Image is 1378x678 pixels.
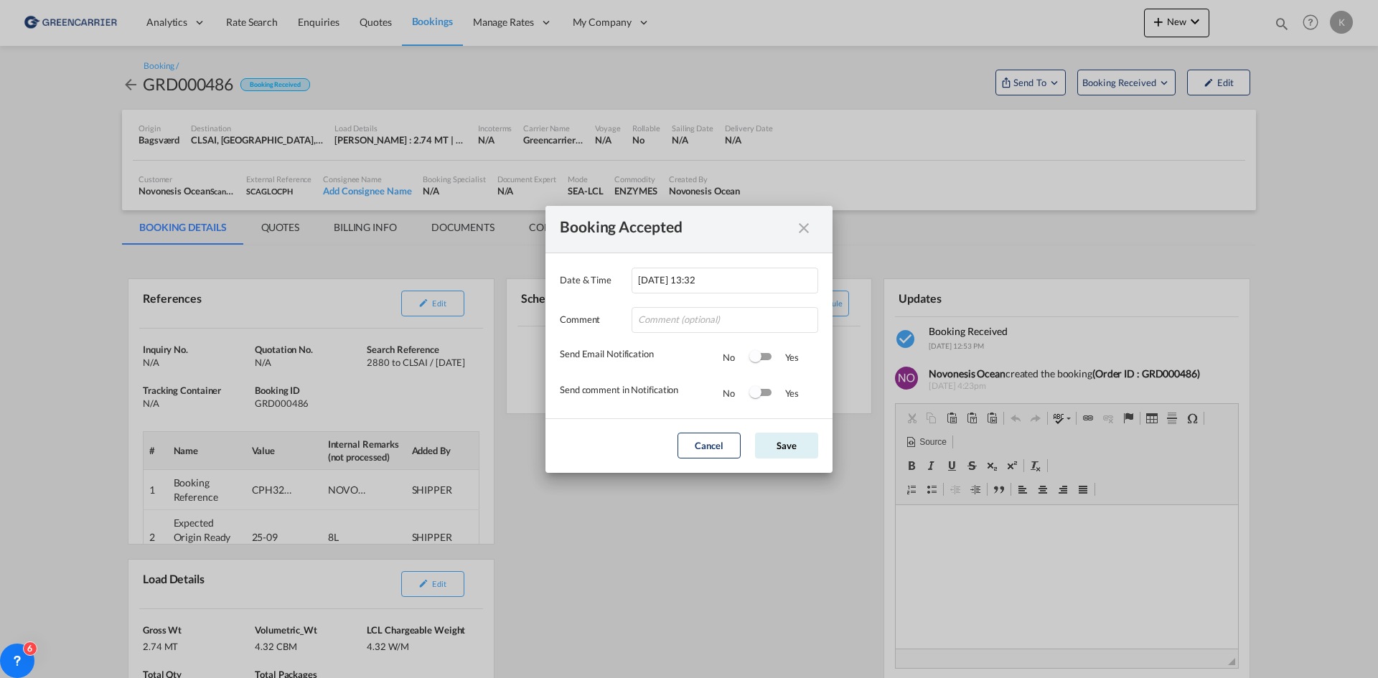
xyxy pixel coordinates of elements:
[545,206,833,473] md-dialog: Date & ...
[723,386,749,400] div: No
[678,433,741,458] button: Cancel
[795,226,812,243] md-icon: icon-close fg-AAA8AD cursor
[749,382,771,404] md-switch: Switch 2
[771,350,800,364] div: Yes
[560,220,792,238] div: Booking Accepted
[755,433,818,458] button: Save
[14,14,328,29] body: Editor, editor10
[723,350,749,364] div: No
[560,382,723,404] div: Send comment in Notification
[560,347,723,368] div: Send Email Notification
[560,273,624,287] label: Date & Time
[632,268,818,293] input: Enter Date & Time
[771,386,800,400] div: Yes
[560,312,624,326] label: Comment
[749,347,771,368] md-switch: Switch 1
[632,307,818,333] input: Comment (optional)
